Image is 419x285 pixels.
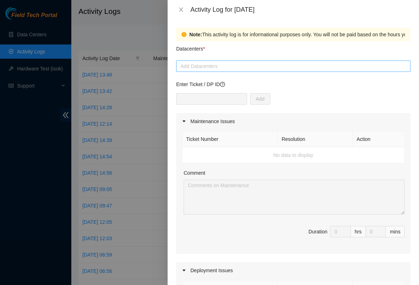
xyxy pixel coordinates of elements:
[178,7,184,12] span: close
[353,131,405,147] th: Action
[386,226,405,237] div: mins
[176,6,186,13] button: Close
[278,131,353,147] th: Resolution
[176,113,410,130] div: Maintenance Issues
[308,228,327,236] div: Duration
[182,131,278,147] th: Ticket Number
[182,32,186,37] span: exclamation-circle
[184,169,205,177] label: Comment
[182,119,186,123] span: caret-right
[189,31,202,38] strong: Note:
[250,93,270,105] button: Add
[176,262,410,279] div: Deployment Issues
[176,80,410,88] p: Enter Ticket / DP ID
[182,147,405,163] td: No data to display
[190,6,410,14] div: Activity Log for [DATE]
[184,180,405,215] textarea: Comment
[182,268,186,273] span: caret-right
[176,41,205,53] p: Datacenters
[351,226,366,237] div: hrs
[220,82,225,87] span: question-circle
